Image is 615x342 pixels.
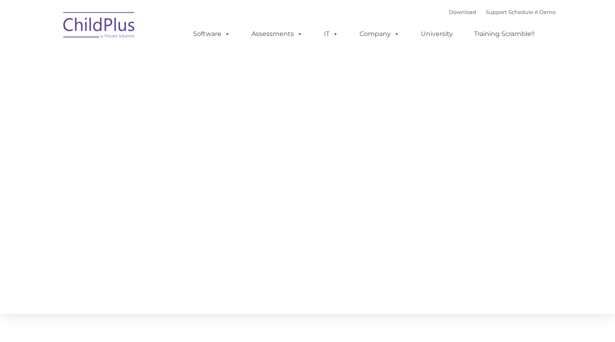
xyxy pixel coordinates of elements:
[449,9,476,15] a: Download
[508,9,556,15] a: Schedule A Demo
[486,9,507,15] a: Support
[185,26,238,42] a: Software
[466,26,543,42] a: Training Scramble!!
[316,26,346,42] a: IT
[352,26,408,42] a: Company
[243,26,311,42] a: Assessments
[59,6,139,46] img: ChildPlus by Procare Solutions
[449,9,556,15] font: |
[413,26,461,42] a: University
